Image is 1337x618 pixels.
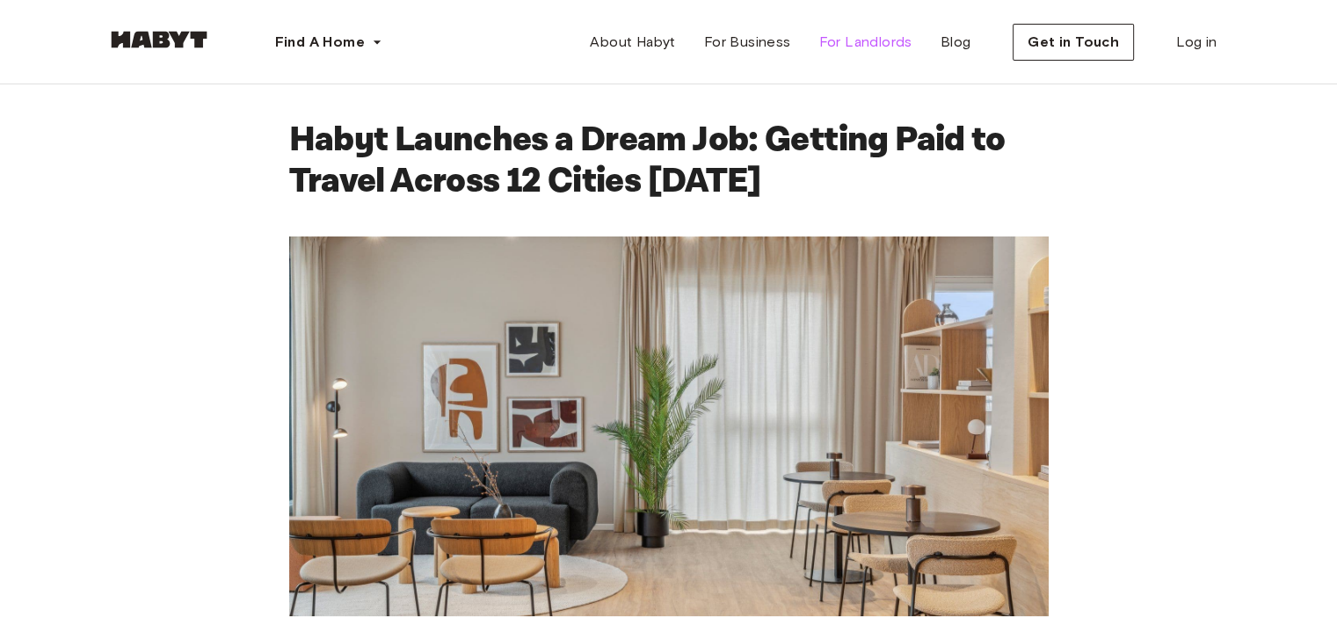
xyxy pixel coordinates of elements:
button: Find A Home [261,25,396,60]
span: Blog [941,32,971,53]
a: For Landlords [804,25,926,60]
img: Habyt [106,31,212,48]
a: Log in [1162,25,1231,60]
span: About Habyt [590,32,675,53]
span: Find A Home [275,32,365,53]
a: Blog [926,25,985,60]
a: For Business [690,25,805,60]
img: Habyt Launches a Dream Job: Getting Paid to Travel Across 12 Cities in 12 Months [289,236,1049,616]
span: Get in Touch [1028,32,1119,53]
button: Get in Touch [1013,24,1134,61]
span: Log in [1176,32,1217,53]
span: For Business [704,32,791,53]
span: For Landlords [818,32,912,53]
a: About Habyt [576,25,689,60]
h1: Habyt Launches a Dream Job: Getting Paid to Travel Across 12 Cities [DATE] [289,120,1049,201]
